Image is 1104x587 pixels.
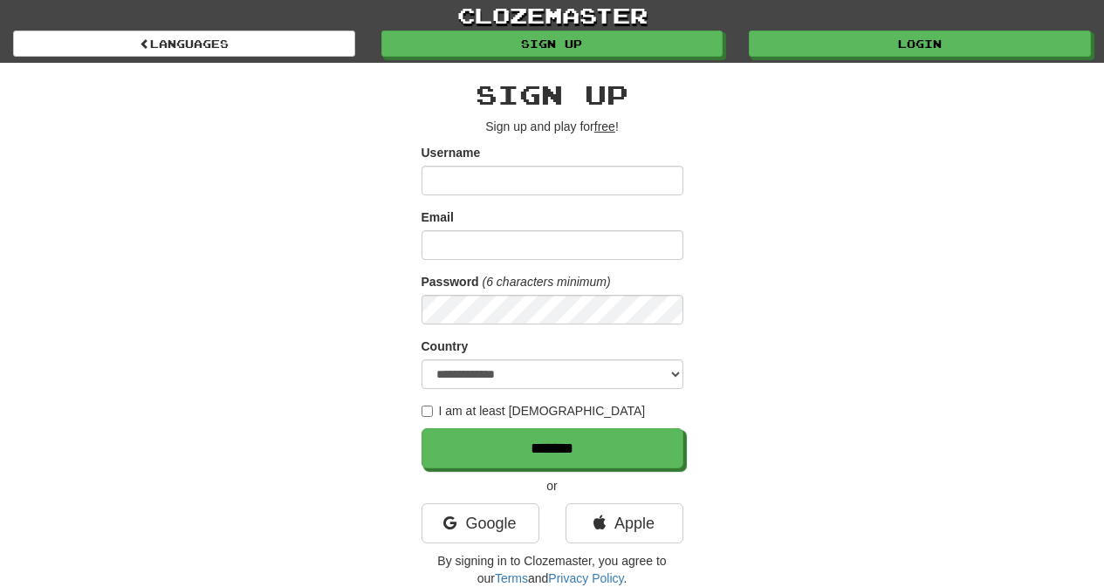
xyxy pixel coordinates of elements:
[422,144,481,161] label: Username
[422,503,539,543] a: Google
[381,31,723,57] a: Sign up
[483,275,611,289] em: (6 characters minimum)
[422,80,683,109] h2: Sign up
[422,406,433,417] input: I am at least [DEMOGRAPHIC_DATA]
[548,571,623,585] a: Privacy Policy
[495,571,528,585] a: Terms
[422,118,683,135] p: Sign up and play for !
[422,552,683,587] p: By signing in to Clozemaster, you agree to our and .
[422,273,479,290] label: Password
[566,503,683,543] a: Apple
[422,402,646,420] label: I am at least [DEMOGRAPHIC_DATA]
[749,31,1091,57] a: Login
[422,208,454,226] label: Email
[422,338,469,355] label: Country
[422,477,683,495] p: or
[594,119,615,133] u: free
[13,31,355,57] a: Languages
